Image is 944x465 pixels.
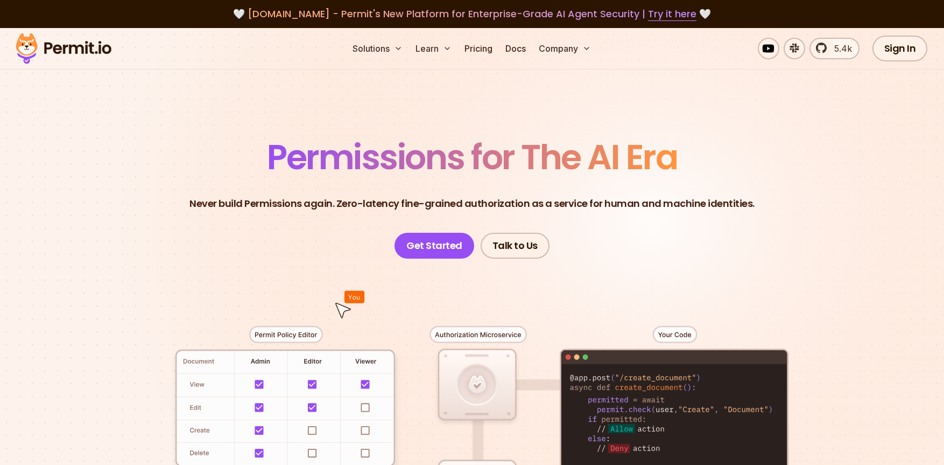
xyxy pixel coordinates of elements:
[828,42,852,55] span: 5.4k
[394,233,474,259] a: Get Started
[189,196,755,211] p: Never build Permissions again. Zero-latency fine-grained authorization as a service for human and...
[481,233,550,259] a: Talk to Us
[248,7,696,20] span: [DOMAIN_NAME] - Permit's New Platform for Enterprise-Grade AI Agent Security |
[501,38,530,59] a: Docs
[348,38,407,59] button: Solutions
[460,38,497,59] a: Pricing
[26,6,918,22] div: 🤍 🤍
[267,133,677,181] span: Permissions for The AI Era
[534,38,595,59] button: Company
[648,7,696,21] a: Try it here
[872,36,928,61] a: Sign In
[411,38,456,59] button: Learn
[11,30,116,67] img: Permit logo
[809,38,860,59] a: 5.4k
